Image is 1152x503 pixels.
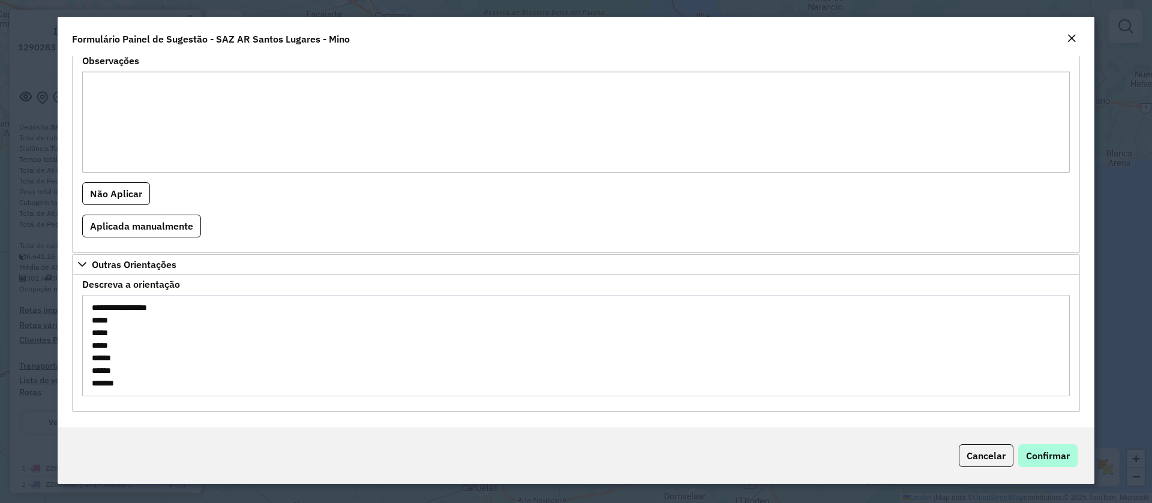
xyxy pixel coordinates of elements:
[1067,34,1076,43] em: Fechar
[72,254,1080,275] a: Outras Orientações
[72,275,1080,412] div: Outras Orientações
[1063,31,1080,47] button: Close
[1026,450,1070,462] span: Confirmar
[92,260,176,269] span: Outras Orientações
[82,182,150,205] button: Não Aplicar
[967,450,1006,462] span: Cancelar
[72,32,350,46] h4: Formulário Painel de Sugestão - SAZ AR Santos Lugares - Mino
[82,215,201,237] button: Aplicada manualmente
[1018,444,1078,467] button: Confirmar
[959,444,1013,467] button: Cancelar
[82,53,139,68] label: Observações
[82,277,180,291] label: Descreva a orientação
